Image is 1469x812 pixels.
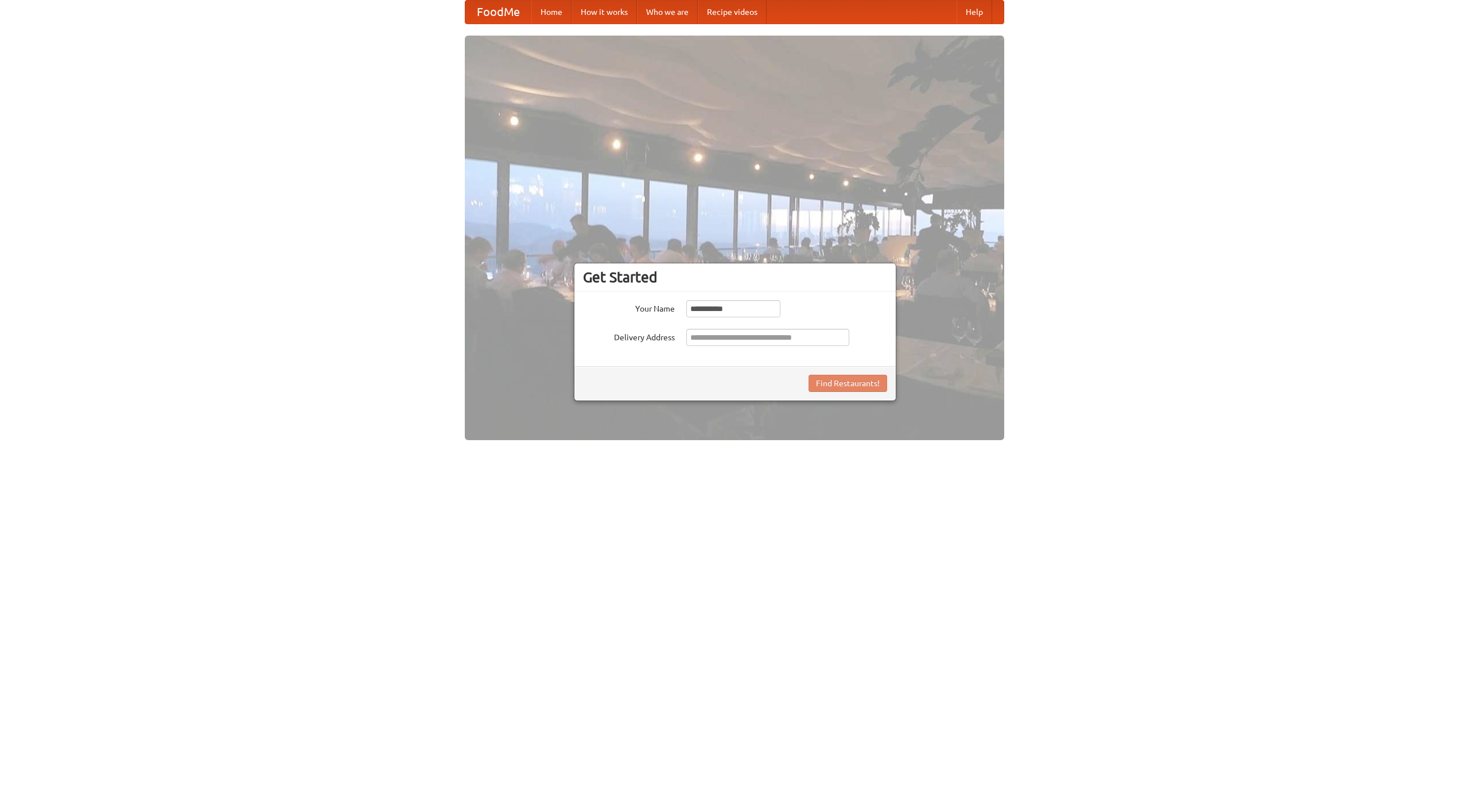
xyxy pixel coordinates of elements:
a: Home [531,1,572,24]
a: Recipe videos [698,1,767,24]
a: Who we are [637,1,698,24]
a: Help [957,1,992,24]
label: Delivery Address [583,329,675,343]
a: FoodMe [465,1,531,24]
h3: Get Started [583,269,887,286]
label: Your Name [583,300,675,314]
button: Find Restaurants! [809,375,887,392]
a: How it works [572,1,637,24]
